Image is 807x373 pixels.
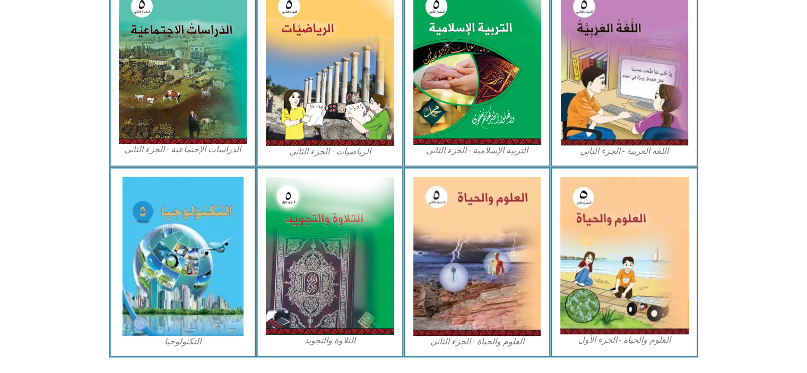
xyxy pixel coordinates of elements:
[560,334,689,346] figcaption: العلوم والحياة - الجزء الأول
[266,146,394,158] figcaption: الرياضيات - الجزء الثاني
[119,336,247,348] figcaption: التكنولوجيا
[560,145,689,157] figcaption: اللغة العربية - الجزء الثاني
[119,144,247,155] figcaption: الدراسات الإجتماعية - الجزء الثاني
[413,336,542,348] figcaption: العلوم والحياة - الجزء الثاني
[413,145,542,157] figcaption: التربية الإسلامية - الجزء الثاني
[266,335,394,346] figcaption: التلاوة والتجويد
